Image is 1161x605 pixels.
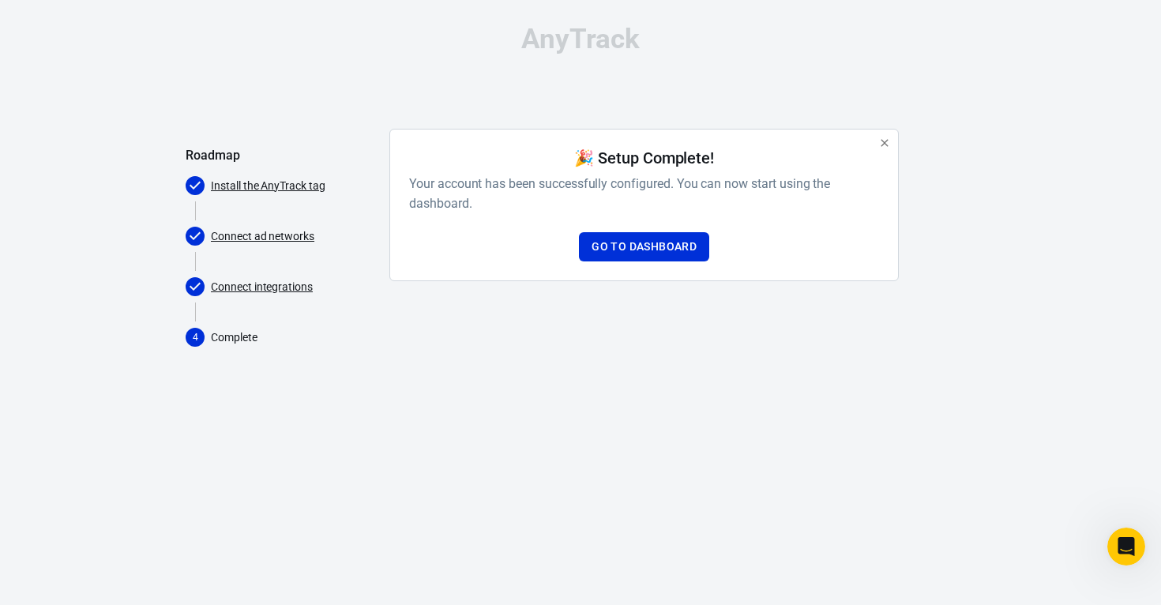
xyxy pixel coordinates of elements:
h4: 🎉 Setup Complete! [574,148,714,167]
p: Complete [211,329,377,346]
a: Install the AnyTrack tag [211,178,325,194]
a: Connect integrations [211,279,313,295]
a: Connect ad networks [211,228,314,245]
div: AnyTrack [186,25,975,53]
a: Go to Dashboard [579,232,709,261]
text: 4 [193,332,198,343]
h5: Roadmap [186,148,377,163]
iframe: Intercom live chat [1107,528,1145,566]
h6: Your account has been successfully configured. You can now start using the dashboard. [409,174,879,213]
